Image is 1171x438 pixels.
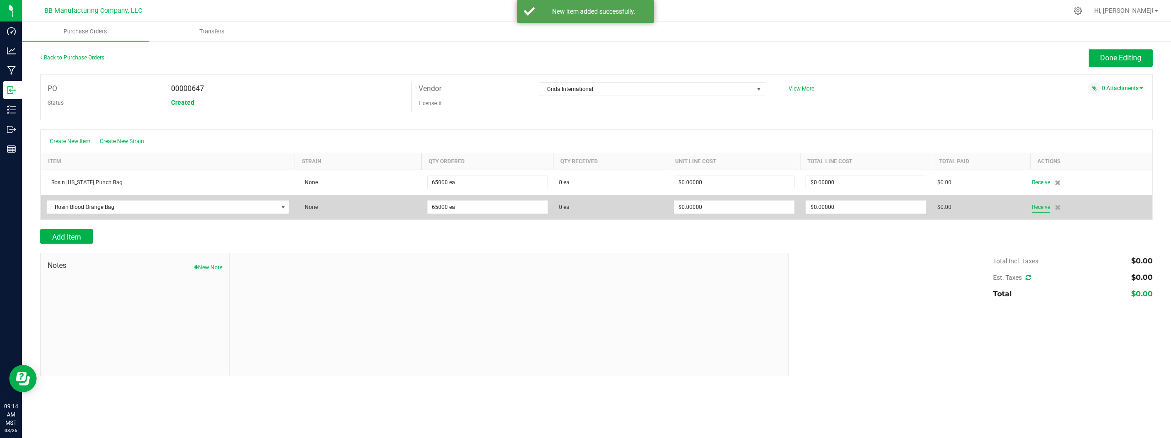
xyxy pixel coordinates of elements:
div: Manage settings [1072,6,1084,15]
span: Receive [1032,202,1050,213]
th: Total Line Cost [800,153,932,170]
th: Actions [1031,153,1152,170]
span: None [300,204,318,210]
span: Rosin Blood Orange Bag [47,201,278,214]
input: 0 ea [428,201,548,214]
span: Hi, [PERSON_NAME]! [1094,7,1154,14]
span: $0.00 [1131,273,1153,282]
button: New Note [194,263,222,272]
span: Est. Taxes [993,274,1031,281]
inline-svg: Inbound [7,85,16,95]
th: Qty Received [553,153,668,170]
p: 09:14 AM MST [4,402,18,427]
th: Total Paid [932,153,1030,170]
p: 08/26 [4,427,18,434]
span: Add Item [52,233,81,241]
inline-svg: Analytics [7,46,16,55]
span: Total [993,289,1012,298]
th: Qty Ordered [422,153,553,170]
span: 00000647 [171,84,204,93]
label: PO [48,82,57,96]
span: 0 ea [559,203,569,211]
inline-svg: Inventory [7,105,16,114]
span: Create New Strain [100,138,144,144]
div: New item added successfully. [540,7,647,16]
button: Done Editing [1089,49,1153,67]
td: $0.00 [932,170,1030,195]
inline-svg: Dashboard [7,27,16,36]
span: Total Incl. Taxes [993,257,1038,265]
inline-svg: Outbound [7,125,16,134]
a: View More [789,85,814,92]
span: Attach a document [1088,82,1101,94]
span: $0.00 [1131,289,1153,298]
span: None [300,179,318,186]
div: Rosin [US_STATE] Punch Bag [47,178,290,187]
span: Create New Item [50,138,91,144]
span: Grida International [539,83,753,96]
input: $0.00000 [806,201,926,214]
label: Vendor [419,82,441,96]
iframe: Resource center [9,365,37,392]
a: 0 Attachments [1102,85,1143,91]
span: Notes [48,260,222,271]
label: License # [419,96,441,110]
input: 0 ea [428,176,548,189]
a: Back to Purchase Orders [40,54,104,61]
span: Done Editing [1100,53,1141,62]
button: Add Item [40,229,93,244]
inline-svg: Manufacturing [7,66,16,75]
span: Receive [1032,177,1050,188]
span: Created [171,99,194,106]
input: $0.00000 [806,176,926,189]
inline-svg: Reports [7,144,16,154]
a: Purchase Orders [22,22,149,41]
input: $0.00000 [674,176,794,189]
td: $0.00 [932,195,1030,219]
label: Status [48,96,64,110]
span: BB Manufacturing Company, LLC [44,7,142,15]
span: 0 ea [559,178,569,187]
th: Strain [295,153,421,170]
th: Unit Line Cost [668,153,800,170]
span: Transfers [187,27,237,36]
a: Transfers [149,22,275,41]
input: $0.00000 [674,201,794,214]
th: Item [41,153,295,170]
span: $0.00 [1131,256,1153,265]
span: Purchase Orders [51,27,119,36]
